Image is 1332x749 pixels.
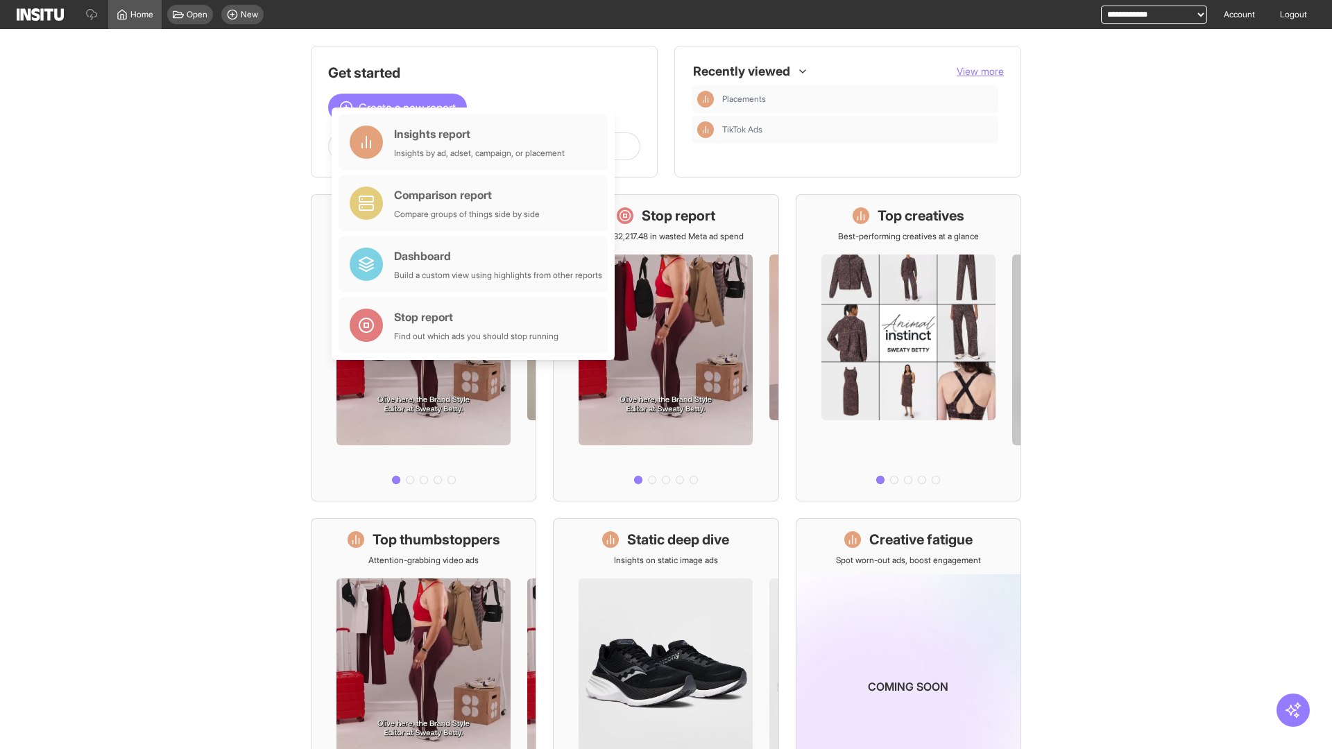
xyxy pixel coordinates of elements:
div: Comparison report [394,187,540,203]
h1: Static deep dive [627,530,729,549]
div: Dashboard [394,248,602,264]
span: TikTok Ads [722,124,762,135]
a: Stop reportSave £32,217.48 in wasted Meta ad spend [553,194,778,501]
span: Open [187,9,207,20]
span: Placements [722,94,993,105]
div: Compare groups of things side by side [394,209,540,220]
div: Insights [697,91,714,107]
h1: Top thumbstoppers [373,530,500,549]
span: New [241,9,258,20]
img: Logo [17,8,64,21]
p: Best-performing creatives at a glance [838,231,979,242]
button: View more [957,64,1004,78]
span: Placements [722,94,766,105]
h1: Top creatives [878,206,964,225]
div: Build a custom view using highlights from other reports [394,270,602,281]
span: View more [957,65,1004,77]
p: Save £32,217.48 in wasted Meta ad spend [588,231,744,242]
h1: Get started [328,63,640,83]
div: Insights report [394,126,565,142]
p: Insights on static image ads [614,555,718,566]
div: Insights [697,121,714,138]
button: Create a new report [328,94,467,121]
span: TikTok Ads [722,124,993,135]
div: Find out which ads you should stop running [394,331,558,342]
div: Stop report [394,309,558,325]
div: Insights by ad, adset, campaign, or placement [394,148,565,159]
span: Home [130,9,153,20]
h1: Stop report [642,206,715,225]
p: Attention-grabbing video ads [368,555,479,566]
a: Top creativesBest-performing creatives at a glance [796,194,1021,501]
a: What's live nowSee all active ads instantly [311,194,536,501]
span: Create a new report [359,99,456,116]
